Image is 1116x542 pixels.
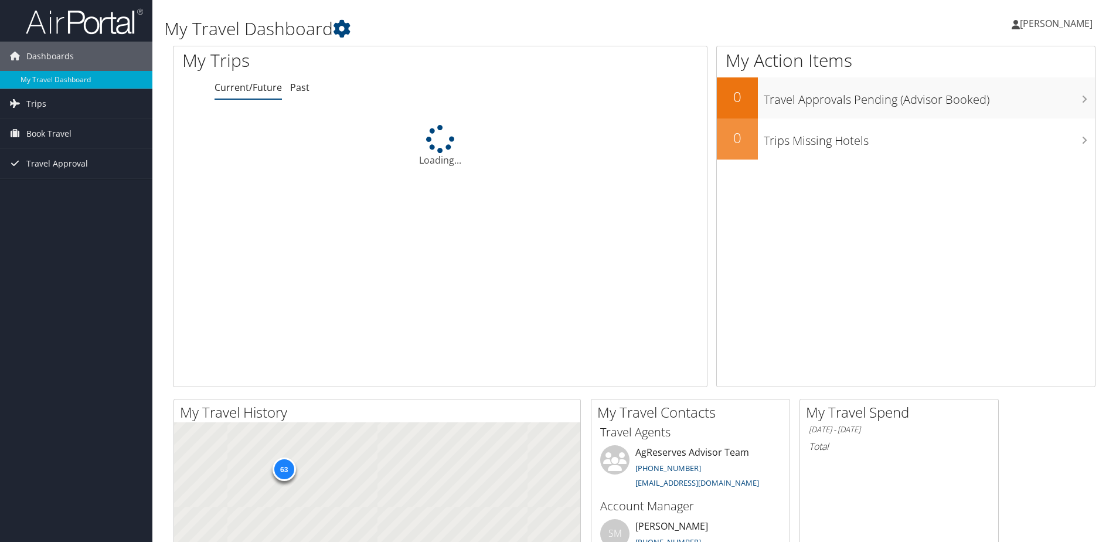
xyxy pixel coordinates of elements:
a: Current/Future [215,81,282,94]
a: 0Travel Approvals Pending (Advisor Booked) [717,77,1095,118]
span: Book Travel [26,119,72,148]
div: 63 [272,458,295,481]
a: [PHONE_NUMBER] [635,463,701,473]
a: 0Trips Missing Hotels [717,118,1095,160]
h1: My Trips [182,48,476,73]
h1: My Action Items [717,48,1095,73]
h2: My Travel Spend [806,402,998,422]
h6: Total [809,440,989,453]
a: [PERSON_NAME] [1012,6,1104,41]
span: Dashboards [26,42,74,71]
h3: Travel Agents [600,424,781,441]
span: Travel Approval [26,149,88,178]
a: [EMAIL_ADDRESS][DOMAIN_NAME] [635,477,759,488]
div: Loading... [173,125,707,167]
a: Past [290,81,309,94]
img: airportal-logo.png [26,8,143,35]
h3: Trips Missing Hotels [764,127,1095,149]
h3: Travel Approvals Pending (Advisor Booked) [764,86,1095,108]
h2: My Travel Contacts [597,402,790,422]
li: AgReserves Advisor Team [594,445,787,493]
h2: 0 [717,128,758,148]
span: Trips [26,89,46,118]
h2: 0 [717,87,758,107]
h1: My Travel Dashboard [164,16,791,41]
h6: [DATE] - [DATE] [809,424,989,435]
h2: My Travel History [180,402,580,422]
h3: Account Manager [600,498,781,514]
span: [PERSON_NAME] [1020,17,1093,30]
